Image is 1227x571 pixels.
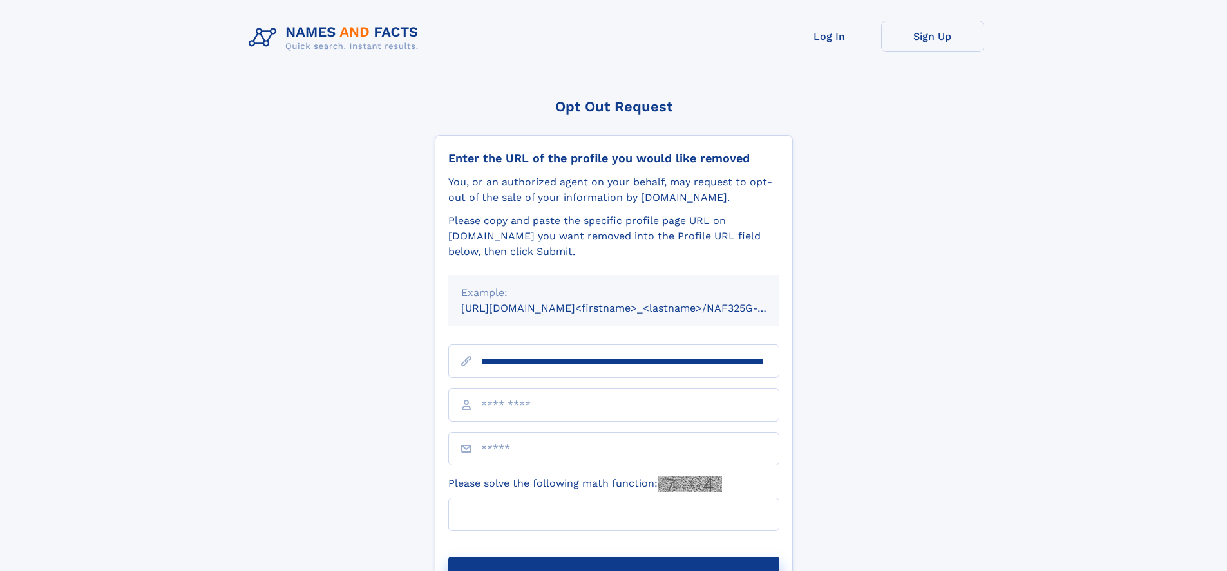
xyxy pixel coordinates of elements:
[448,213,779,259] div: Please copy and paste the specific profile page URL on [DOMAIN_NAME] you want removed into the Pr...
[435,98,793,115] div: Opt Out Request
[778,21,881,52] a: Log In
[881,21,984,52] a: Sign Up
[243,21,429,55] img: Logo Names and Facts
[448,174,779,205] div: You, or an authorized agent on your behalf, may request to opt-out of the sale of your informatio...
[461,302,804,314] small: [URL][DOMAIN_NAME]<firstname>_<lastname>/NAF325G-xxxxxxxx
[448,151,779,165] div: Enter the URL of the profile you would like removed
[448,476,722,492] label: Please solve the following math function:
[461,285,766,301] div: Example:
